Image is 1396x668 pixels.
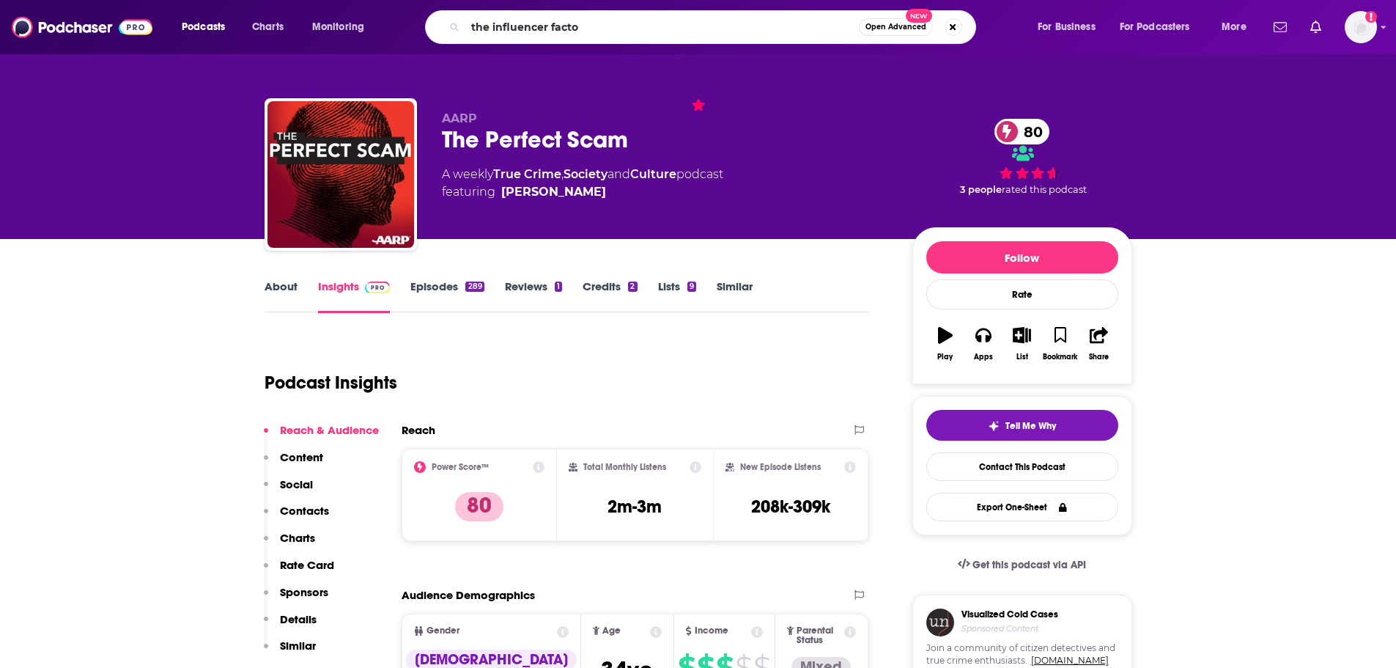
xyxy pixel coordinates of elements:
[607,167,630,181] span: and
[865,23,926,31] span: Open Advanced
[1079,318,1118,370] button: Share
[1005,420,1056,432] span: Tell Me Why
[960,184,1002,195] span: 3 people
[264,585,328,612] button: Sponsors
[12,13,152,41] img: Podchaser - Follow, Share and Rate Podcasts
[1222,17,1247,37] span: More
[555,282,562,292] div: 1
[1002,184,1087,195] span: rated this podcast
[912,111,1132,202] div: 80 3 peoplerated this podcast
[267,101,414,248] img: The Perfect Scam
[1041,318,1079,370] button: Bookmark
[426,626,459,636] span: Gender
[926,493,1118,521] button: Export One-Sheet
[1043,353,1077,361] div: Bookmark
[964,318,1002,370] button: Apps
[926,241,1118,274] button: Follow
[1110,15,1211,39] button: open menu
[280,585,328,599] p: Sponsors
[280,558,334,572] p: Rate Card
[1304,15,1327,40] a: Show notifications dropdown
[695,626,728,636] span: Income
[312,17,364,37] span: Monitoring
[280,477,313,491] p: Social
[280,504,329,518] p: Contacts
[252,17,284,37] span: Charts
[1027,15,1114,39] button: open menu
[264,504,329,531] button: Contacts
[280,531,315,545] p: Charts
[1016,353,1028,361] div: List
[432,462,489,472] h2: Power Score™
[280,423,379,437] p: Reach & Audience
[926,279,1118,309] div: Rate
[583,462,666,472] h2: Total Monthly Listens
[1031,655,1109,666] a: [DOMAIN_NAME]
[988,420,1000,432] img: tell me why sparkle
[946,547,1098,583] a: Get this podcast via API
[607,496,662,518] h3: 2m-3m
[961,609,1058,620] h3: Visualized Cold Cases
[264,558,334,585] button: Rate Card
[1211,15,1265,39] button: open menu
[265,279,298,313] a: About
[937,353,953,361] div: Play
[602,626,621,636] span: Age
[630,167,676,181] a: Culture
[318,279,391,313] a: InsightsPodchaser Pro
[243,15,292,39] a: Charts
[926,410,1118,441] button: tell me why sparkleTell Me Why
[926,642,1118,667] span: Join a community of citizen detectives and true crime enthusiasts.
[751,496,830,518] h3: 208k-309k
[1345,11,1377,43] img: User Profile
[465,15,859,39] input: Search podcasts, credits, & more...
[265,372,397,394] h1: Podcast Insights
[564,167,607,181] a: Society
[280,612,317,626] p: Details
[1120,17,1190,37] span: For Podcasters
[501,183,606,201] a: Bob Sullivan
[687,282,696,292] div: 9
[926,452,1118,481] a: Contact This Podcast
[961,623,1058,634] h4: Sponsored Content
[1345,11,1377,43] button: Show profile menu
[972,559,1086,571] span: Get this podcast via API
[264,612,317,639] button: Details
[171,15,244,39] button: open menu
[280,639,316,653] p: Similar
[1365,11,1377,23] svg: Add a profile image
[658,279,696,313] a: Lists9
[1038,17,1096,37] span: For Business
[442,183,723,201] span: featuring
[1002,318,1041,370] button: List
[264,477,313,504] button: Social
[1268,15,1293,40] a: Show notifications dropdown
[439,10,990,44] div: Search podcasts, credits, & more...
[1089,353,1109,361] div: Share
[493,167,561,181] a: True Crime
[264,423,379,450] button: Reach & Audience
[465,282,484,292] div: 289
[505,279,562,313] a: Reviews1
[926,318,964,370] button: Play
[402,588,535,602] h2: Audience Demographics
[264,639,316,666] button: Similar
[280,450,323,464] p: Content
[628,282,637,292] div: 2
[264,450,323,477] button: Content
[402,423,435,437] h2: Reach
[926,609,954,636] img: coldCase.18b32719.png
[1345,11,1377,43] span: Logged in as khileman
[264,531,315,558] button: Charts
[740,462,821,472] h2: New Episode Listens
[859,18,933,36] button: Open AdvancedNew
[717,279,753,313] a: Similar
[797,626,842,645] span: Parental Status
[442,166,723,201] div: A weekly podcast
[442,111,477,125] span: AARP
[906,9,932,23] span: New
[583,279,637,313] a: Credits2
[974,353,993,361] div: Apps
